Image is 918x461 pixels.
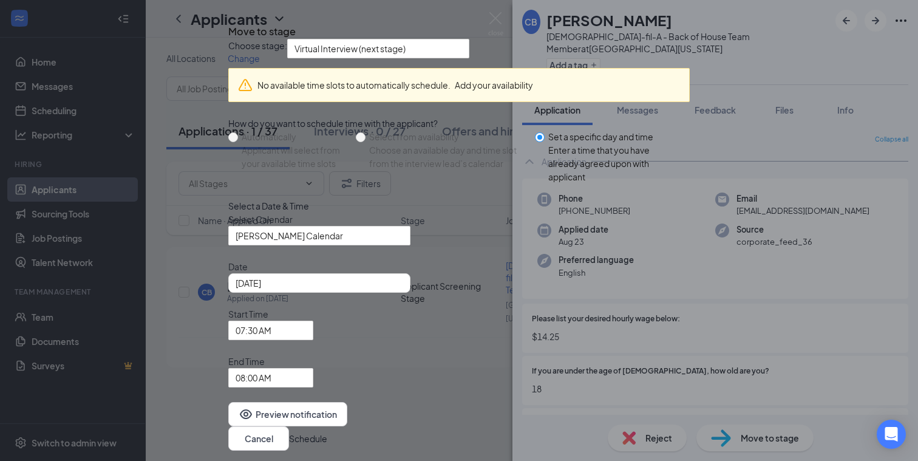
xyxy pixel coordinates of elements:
[242,130,346,143] div: Automatically
[289,432,327,445] button: Schedule
[228,260,690,273] span: Date
[236,276,401,290] input: Aug 26, 2025
[228,307,313,321] span: Start Time
[369,143,525,170] div: Choose an available day and time slot from the interview lead’s calendar
[236,369,271,387] span: 08:00 AM
[455,78,533,92] button: Add your availability
[877,420,906,449] div: Open Intercom Messenger
[228,117,690,130] div: How do you want to schedule time with the applicant?
[239,407,253,422] svg: Eye
[257,78,680,92] div: No available time slots to automatically schedule.
[228,402,347,426] button: EyePreview notification
[228,213,690,226] span: Select Calendar
[548,130,680,143] div: Set a specific day and time
[228,199,690,213] div: Select a Date & Time
[548,143,680,183] div: Enter a time that you have already agreed upon with applicant
[228,24,296,39] h3: Move to stage
[294,39,406,58] span: Virtual Interview (next stage)
[228,355,313,368] span: End Time
[228,426,289,451] button: Cancel
[369,130,525,143] div: Select from availability
[236,321,271,340] span: 07:30 AM
[228,39,287,58] span: Choose stage:
[242,143,346,170] div: Applicant will select from your available time slots
[238,78,253,92] svg: Warning
[236,227,343,245] span: [PERSON_NAME] Calendar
